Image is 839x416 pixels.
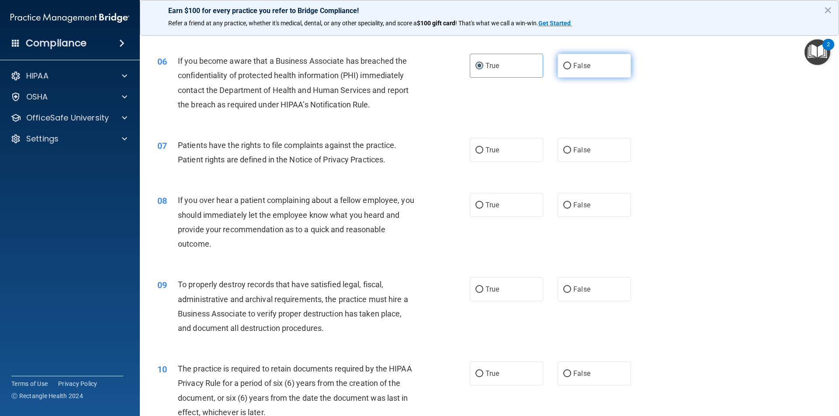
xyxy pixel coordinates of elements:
[573,146,590,154] span: False
[475,147,483,154] input: True
[58,379,97,388] a: Privacy Policy
[157,196,167,206] span: 08
[573,201,590,209] span: False
[26,71,49,81] p: HIPAA
[475,371,483,377] input: True
[417,20,455,27] strong: $100 gift card
[10,9,129,27] img: PMB logo
[485,285,499,293] span: True
[573,369,590,378] span: False
[168,7,811,15] p: Earn $100 for every practice you refer to Bridge Compliance!
[10,113,127,123] a: OfficeSafe University
[11,379,48,388] a: Terms of Use
[573,62,590,70] span: False
[157,141,167,151] span: 07
[563,286,571,293] input: False
[485,369,499,378] span: True
[26,37,87,49] h4: Compliance
[26,113,109,123] p: OfficeSafe University
[475,286,483,293] input: True
[178,196,414,248] span: If you over hear a patient complaining about a fellow employee, you should immediately let the em...
[26,134,59,144] p: Settings
[827,45,830,56] div: 2
[178,56,409,109] span: If you become aware that a Business Associate has breached the confidentiality of protected healt...
[485,201,499,209] span: True
[11,392,83,400] span: Ⓒ Rectangle Health 2024
[485,146,499,154] span: True
[178,280,408,333] span: To properly destroy records that have satisfied legal, fiscal, administrative and archival requir...
[563,371,571,377] input: False
[563,63,571,69] input: False
[10,134,127,144] a: Settings
[157,280,167,290] span: 09
[157,364,167,375] span: 10
[26,92,48,102] p: OSHA
[573,285,590,293] span: False
[563,202,571,209] input: False
[475,63,483,69] input: True
[804,39,830,65] button: Open Resource Center, 2 new notifications
[168,20,417,27] span: Refer a friend at any practice, whether it's medical, dental, or any other speciality, and score a
[475,202,483,209] input: True
[157,56,167,67] span: 06
[10,92,127,102] a: OSHA
[538,20,571,27] strong: Get Started
[455,20,538,27] span: ! That's what we call a win-win.
[485,62,499,70] span: True
[824,3,832,17] button: Close
[563,147,571,154] input: False
[538,20,572,27] a: Get Started
[178,141,397,164] span: Patients have the rights to file complaints against the practice. Patient rights are defined in t...
[10,71,127,81] a: HIPAA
